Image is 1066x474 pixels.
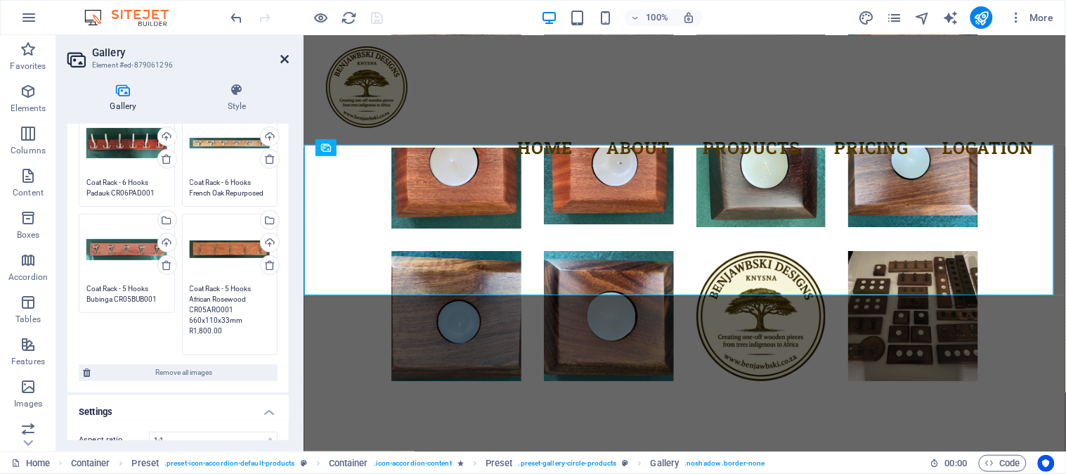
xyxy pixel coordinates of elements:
button: undo [228,9,245,26]
button: 100% [625,9,675,26]
i: Undo: Change gallery images (Ctrl+Z) [229,10,245,26]
h3: Element #ed-879061296 [92,59,261,72]
span: . icon-accordion-content [374,455,452,472]
span: 00 00 [945,455,967,472]
a: Click to cancel selection. Double-click to open Pages [11,455,50,472]
span: Remove all images [95,364,273,381]
span: Click to select. Double-click to edit [132,455,160,472]
span: . preset-icon-accordion-default-products [164,455,295,472]
i: Design (Ctrl+Alt+Y) [858,10,874,26]
p: Elements [11,103,46,114]
p: Favorites [10,60,46,72]
img: Editor Logo [81,9,186,26]
button: text_generator [942,9,959,26]
h6: 100% [646,9,668,26]
i: Navigator [914,10,930,26]
span: Code [985,455,1020,472]
span: . preset-gallery-circle-products [519,455,617,472]
button: Code [979,455,1027,472]
span: . noshadow .border-none [685,455,765,472]
div: CoatRack-6HooksPadaukCR06PAD001-JBXZ10A-3iSToyZR0KkujQ.jpg [86,115,167,172]
button: pages [886,9,903,26]
div: CoatRack-5HooksBubingaCR05BUB001610x105x24mm-oF-LDfp8J3XwIfibGlIW_A.jpg [86,222,167,278]
button: More [1004,6,1060,29]
h6: Session time [930,455,968,472]
button: Usercentrics [1038,455,1055,472]
button: design [858,9,875,26]
label: Aspect ratio [79,432,149,449]
p: Tables [15,314,41,325]
i: Publish [973,10,989,26]
p: Content [13,187,44,198]
i: Reload page [342,10,358,26]
i: This element is a customizable preset [623,459,629,467]
p: Features [11,356,45,367]
i: AI Writer [942,10,958,26]
p: Images [14,398,43,409]
span: Click to select. Double-click to edit [486,455,513,472]
nav: breadcrumb [71,455,765,472]
span: Click to select. Double-click to edit [329,455,368,472]
button: navigator [914,9,931,26]
h4: Gallery [67,83,185,113]
h4: Style [185,83,289,113]
button: Remove all images [79,364,278,381]
p: Columns [11,145,46,156]
span: Click to select. Double-click to edit [71,455,110,472]
span: : [955,458,957,468]
p: Boxes [17,229,40,241]
div: CoatRack-5HooksAfricanRosewoodCR05AFR001660x110x33mm-u1dLuouucShYgcvrEbFKMQ.jpg [190,222,271,278]
i: Element contains an animation [457,459,464,467]
h2: Gallery [92,46,289,59]
p: Accordion [8,271,48,283]
div: CoatRack-6HooksFrenchOakRepurposedCR06FOR004-4SndPU3SvqVKNID8NMKKIw.jpg [190,115,271,172]
i: On resize automatically adjust zoom level to fit chosen device. [682,11,695,24]
span: Click to select. Double-click to edit [651,455,680,472]
button: publish [970,6,993,29]
h4: Settings [67,395,289,421]
i: This element is a customizable preset [301,459,307,467]
button: reload [341,9,358,26]
span: More [1010,11,1054,25]
i: Pages (Ctrl+Alt+S) [886,10,902,26]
